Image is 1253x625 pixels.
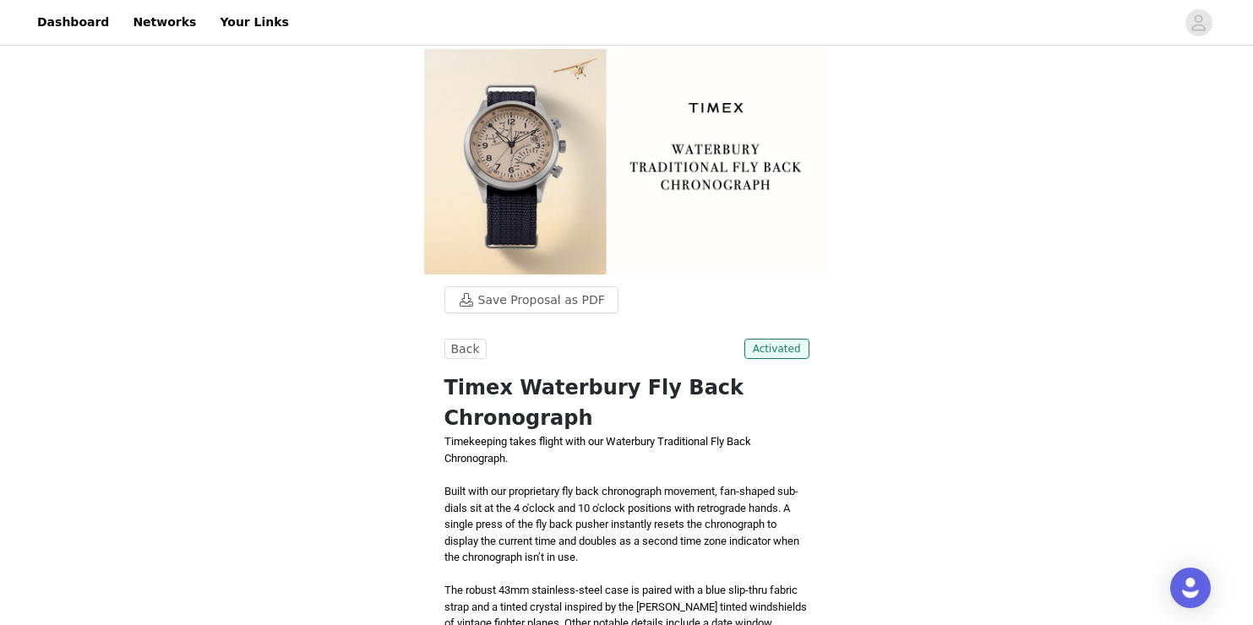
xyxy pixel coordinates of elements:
[210,3,299,41] a: Your Links
[444,286,618,313] button: Save Proposal as PDF
[27,3,119,41] a: Dashboard
[424,49,830,274] img: campaign image
[444,372,809,433] h1: Timex Waterbury Fly Back Chronograph
[1170,568,1211,608] div: Open Intercom Messenger
[123,3,206,41] a: Networks
[744,339,809,359] span: Activated
[444,485,799,563] span: Built with our proprietary fly back chronograph movement, fan-shaped sub-dials sit at the 4 o'clo...
[444,435,751,465] span: Timekeeping takes flight with our Waterbury Traditional Fly Back Chronograph.
[1190,9,1207,36] div: avatar
[444,339,487,359] button: Back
